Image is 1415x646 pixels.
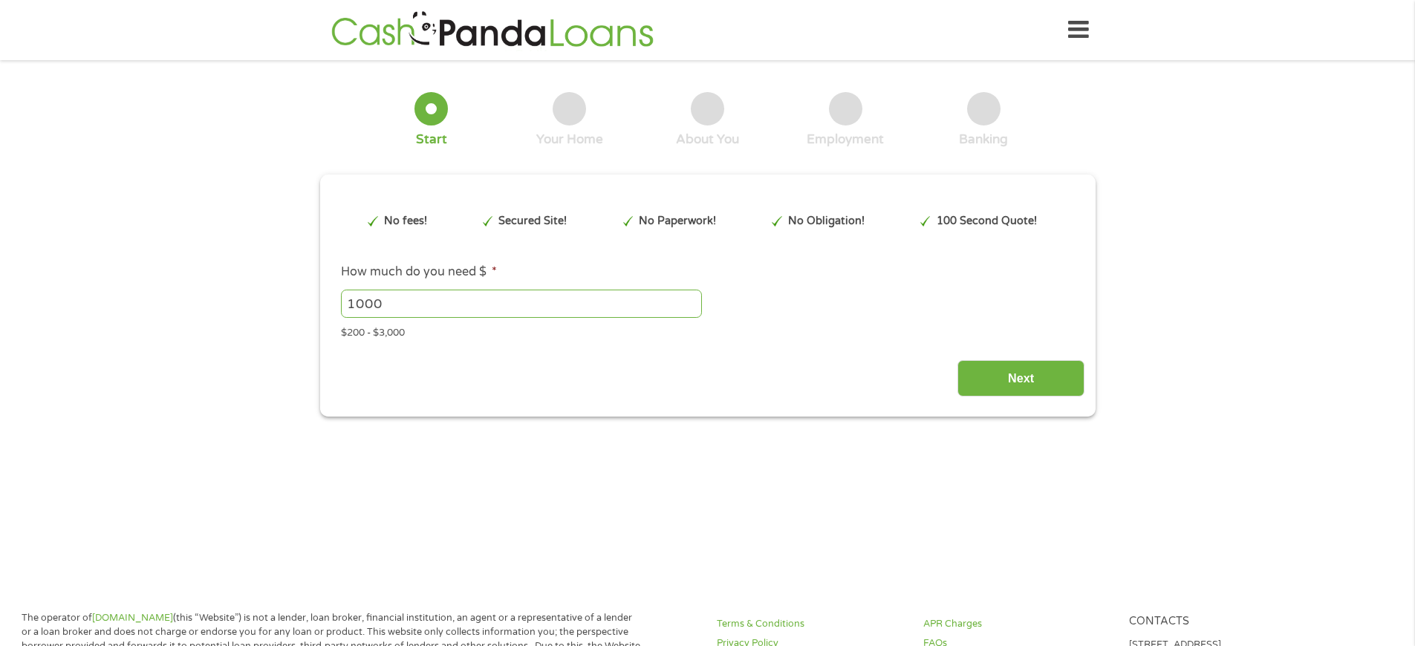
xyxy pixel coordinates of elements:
h4: Contacts [1129,615,1318,629]
p: Secured Site! [498,213,567,229]
div: Employment [807,131,884,148]
div: $200 - $3,000 [341,321,1073,341]
p: No Paperwork! [639,213,716,229]
a: Terms & Conditions [717,617,905,631]
a: [DOMAIN_NAME] [92,612,173,624]
p: No Obligation! [788,213,865,229]
p: 100 Second Quote! [937,213,1037,229]
div: Your Home [536,131,603,148]
div: Start [416,131,447,148]
div: Banking [959,131,1008,148]
input: Next [957,360,1084,397]
label: How much do you need $ [341,264,497,280]
a: APR Charges [923,617,1112,631]
p: No fees! [384,213,427,229]
img: GetLoanNow Logo [327,9,658,51]
div: About You [676,131,739,148]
